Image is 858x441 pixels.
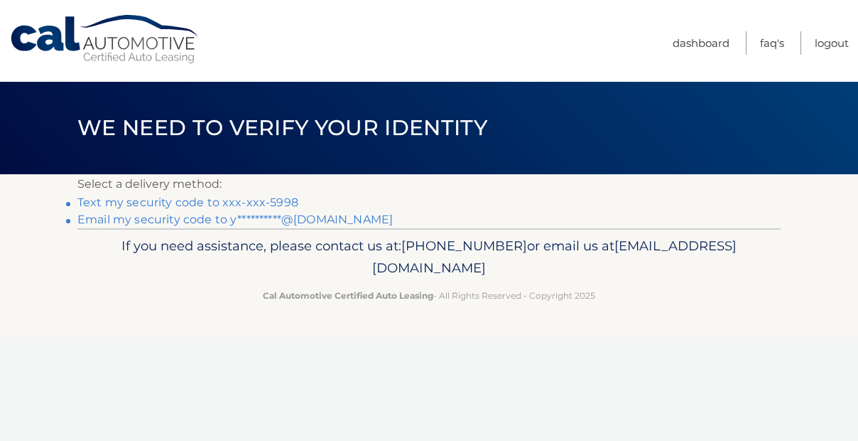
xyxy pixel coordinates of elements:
[815,31,849,55] a: Logout
[401,238,527,254] span: [PHONE_NUMBER]
[760,31,784,55] a: FAQ's
[87,288,771,303] p: - All Rights Reserved - Copyright 2025
[9,14,201,65] a: Cal Automotive
[77,115,487,141] span: We need to verify your identity
[87,235,771,280] p: If you need assistance, please contact us at: or email us at
[673,31,729,55] a: Dashboard
[77,213,393,226] a: Email my security code to y**********@[DOMAIN_NAME]
[263,290,433,301] strong: Cal Automotive Certified Auto Leasing
[77,174,781,194] p: Select a delivery method:
[77,196,298,209] a: Text my security code to xxx-xxx-5998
